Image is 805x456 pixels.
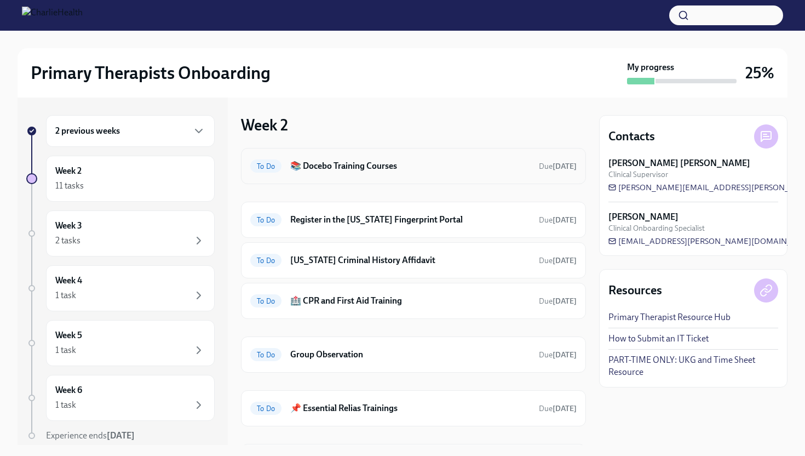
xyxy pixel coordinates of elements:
a: To DoGroup ObservationDue[DATE] [250,346,577,363]
h6: Register in the [US_STATE] Fingerprint Portal [290,214,530,226]
h3: 25% [745,63,774,83]
span: To Do [250,256,281,265]
strong: [DATE] [553,297,577,306]
strong: [DATE] [553,350,577,360]
a: How to Submit an IT Ticket [608,333,709,345]
a: Week 61 task [26,375,215,421]
span: To Do [250,297,281,305]
strong: My progress [627,61,674,73]
a: PART-TIME ONLY: UKG and Time Sheet Resource [608,354,778,378]
div: 1 task [55,344,76,356]
h4: Contacts [608,128,655,145]
strong: [PERSON_NAME] [608,211,679,223]
h2: Primary Therapists Onboarding [31,62,271,84]
a: To Do📌 Essential Relias TrainingsDue[DATE] [250,400,577,417]
span: Due [539,297,577,306]
span: August 16th, 2025 09:00 [539,215,577,225]
a: Week 51 task [26,320,215,366]
span: To Do [250,404,281,413]
span: Due [539,162,577,171]
a: Week 211 tasks [26,156,215,202]
a: To DoRegister in the [US_STATE] Fingerprint PortalDue[DATE] [250,211,577,229]
div: 2 tasks [55,235,81,247]
div: 2 previous weeks [46,115,215,147]
strong: [DATE] [553,256,577,265]
div: 11 tasks [55,180,84,192]
a: To Do[US_STATE] Criminal History AffidavitDue[DATE] [250,252,577,269]
h6: Week 6 [55,384,82,396]
span: Due [539,215,577,225]
span: Clinical Onboarding Specialist [608,223,705,233]
h6: Week 2 [55,165,82,177]
span: Due [539,350,577,360]
strong: [PERSON_NAME] [PERSON_NAME] [608,157,750,169]
strong: [DATE] [553,404,577,413]
strong: [DATE] [553,162,577,171]
a: Primary Therapist Resource Hub [608,311,731,323]
a: Week 32 tasks [26,210,215,256]
img: CharlieHealth [22,7,83,24]
h6: [US_STATE] Criminal History Affidavit [290,254,530,266]
h3: Week 2 [241,115,288,135]
h6: 2 previous weeks [55,125,120,137]
span: To Do [250,162,281,170]
span: To Do [250,216,281,224]
span: Due [539,404,577,413]
span: August 17th, 2025 09:00 [539,255,577,266]
h6: Week 4 [55,275,82,287]
h6: 🏥 CPR and First Aid Training [290,295,530,307]
h6: 📚 Docebo Training Courses [290,160,530,172]
span: August 18th, 2025 09:00 [539,403,577,414]
span: August 12th, 2025 09:00 [539,350,577,360]
h6: Week 3 [55,220,82,232]
a: To Do🏥 CPR and First Aid TrainingDue[DATE] [250,292,577,310]
h6: Week 5 [55,329,82,341]
a: To Do📚 Docebo Training CoursesDue[DATE] [250,157,577,175]
a: Week 41 task [26,265,215,311]
span: Clinical Supervisor [608,169,668,180]
strong: [DATE] [553,215,577,225]
h6: 📌 Essential Relias Trainings [290,402,530,414]
div: 1 task [55,399,76,411]
span: To Do [250,351,281,359]
span: August 19th, 2025 09:00 [539,161,577,172]
span: Due [539,256,577,265]
h6: Group Observation [290,349,530,361]
span: August 16th, 2025 09:00 [539,296,577,306]
div: 1 task [55,289,76,301]
strong: [DATE] [107,430,135,441]
h4: Resources [608,282,662,299]
span: Experience ends [46,430,135,441]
